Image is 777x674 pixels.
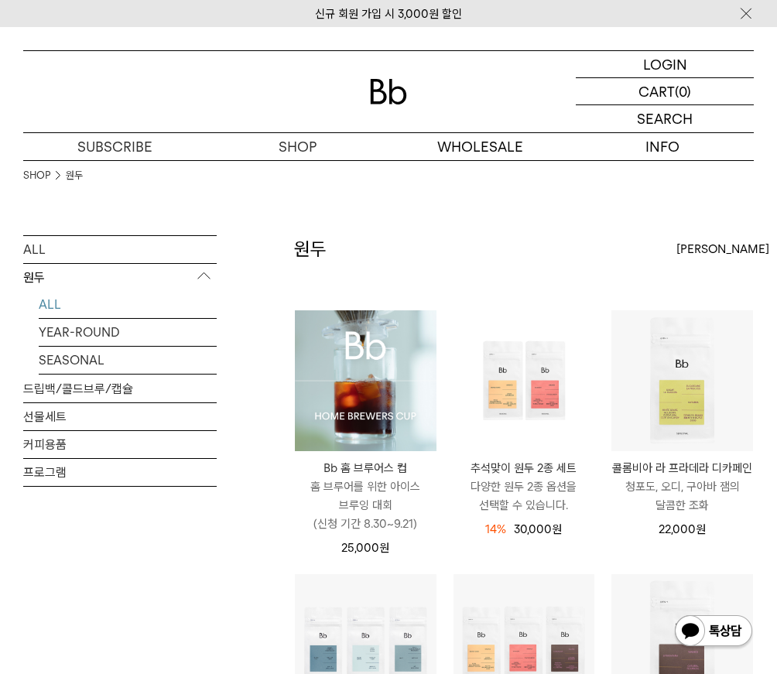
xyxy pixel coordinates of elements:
[39,319,217,346] a: YEAR-ROUND
[23,133,206,160] a: SUBSCRIBE
[23,375,217,402] a: 드립백/콜드브루/캡슐
[454,310,595,452] img: 추석맞이 원두 2종 세트
[66,168,83,183] a: 원두
[295,477,436,533] p: 홈 브루어를 위한 아이스 브루잉 대회 (신청 기간 8.30~9.21)
[315,7,462,21] a: 신규 회원 가입 시 3,000원 할인
[23,236,217,263] a: ALL
[454,477,595,515] p: 다양한 원두 2종 옵션을 선택할 수 있습니다.
[454,459,595,477] p: 추석맞이 원두 2종 세트
[611,459,753,477] p: 콜롬비아 라 프라데라 디카페인
[23,431,217,458] a: 커피용품
[611,459,753,515] a: 콜롬비아 라 프라데라 디카페인 청포도, 오디, 구아바 잼의 달콤한 조화
[552,522,562,536] span: 원
[673,614,754,651] img: 카카오톡 채널 1:1 채팅 버튼
[39,291,217,318] a: ALL
[23,403,217,430] a: 선물세트
[643,51,687,77] p: LOGIN
[675,78,691,104] p: (0)
[659,522,706,536] span: 22,000
[23,168,50,183] a: SHOP
[206,133,388,160] a: SHOP
[295,459,436,533] a: Bb 홈 브루어스 컵 홈 브루어를 위한 아이스 브루잉 대회(신청 기간 8.30~9.21)
[696,522,706,536] span: 원
[611,310,753,452] img: 콜롬비아 라 프라데라 디카페인
[39,347,217,374] a: SEASONAL
[576,51,754,78] a: LOGIN
[485,520,506,539] div: 14%
[370,79,407,104] img: 로고
[676,240,769,258] span: [PERSON_NAME]
[454,459,595,515] a: 추석맞이 원두 2종 세트 다양한 원두 2종 옵션을 선택할 수 있습니다.
[388,133,571,160] p: WHOLESALE
[294,236,327,262] h2: 원두
[611,477,753,515] p: 청포도, 오디, 구아바 잼의 달콤한 조화
[295,459,436,477] p: Bb 홈 브루어스 컵
[514,522,562,536] span: 30,000
[637,105,693,132] p: SEARCH
[571,133,754,160] p: INFO
[576,78,754,105] a: CART (0)
[295,310,436,452] img: Bb 홈 브루어스 컵
[23,264,217,292] p: 원두
[341,541,389,555] span: 25,000
[379,541,389,555] span: 원
[23,459,217,486] a: 프로그램
[638,78,675,104] p: CART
